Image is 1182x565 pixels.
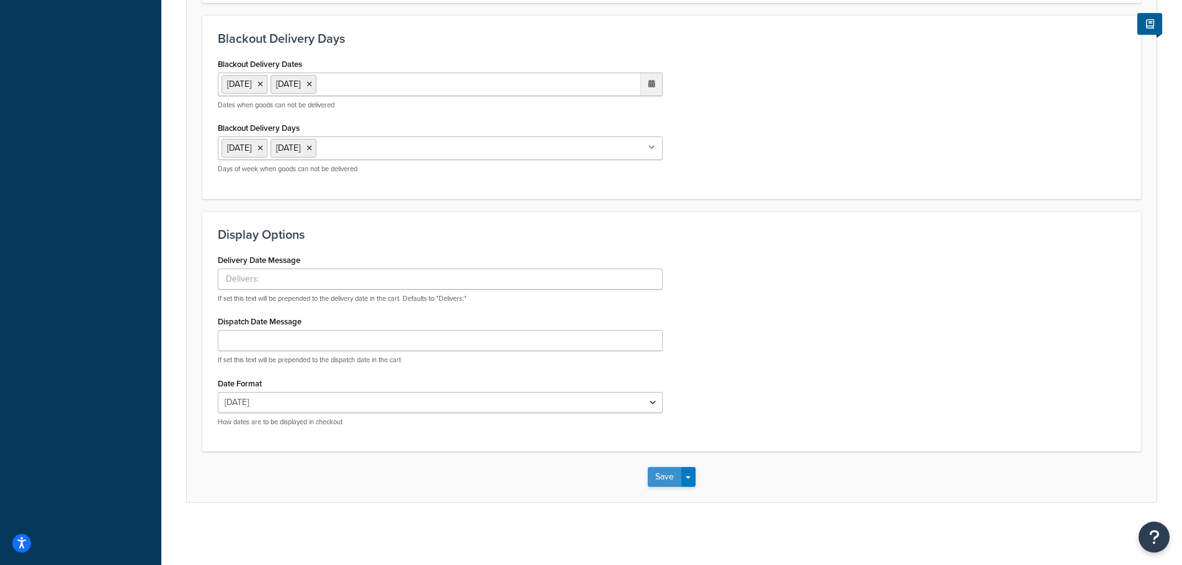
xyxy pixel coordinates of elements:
p: How dates are to be displayed in checkout [218,417,663,427]
label: Date Format [218,379,262,388]
li: [DATE] [271,75,316,94]
label: Dispatch Date Message [218,317,302,326]
p: If set this text will be prepended to the dispatch date in the cart [218,355,663,365]
p: Days of week when goods can not be delivered [218,164,663,174]
h3: Display Options [218,228,1126,241]
button: Open Resource Center [1139,522,1170,553]
h3: Blackout Delivery Days [218,32,1126,45]
span: [DATE] [227,141,251,154]
label: Delivery Date Message [218,256,300,265]
label: Blackout Delivery Dates [218,60,302,69]
span: [DATE] [276,141,300,154]
li: [DATE] [222,75,267,94]
p: If set this text will be prepended to the delivery date in the cart. Defaults to "Delivers:" [218,294,663,303]
button: Save [648,467,681,487]
button: Show Help Docs [1137,13,1162,35]
label: Blackout Delivery Days [218,123,300,133]
p: Dates when goods can not be delivered [218,100,663,110]
input: Delivers: [218,269,663,290]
